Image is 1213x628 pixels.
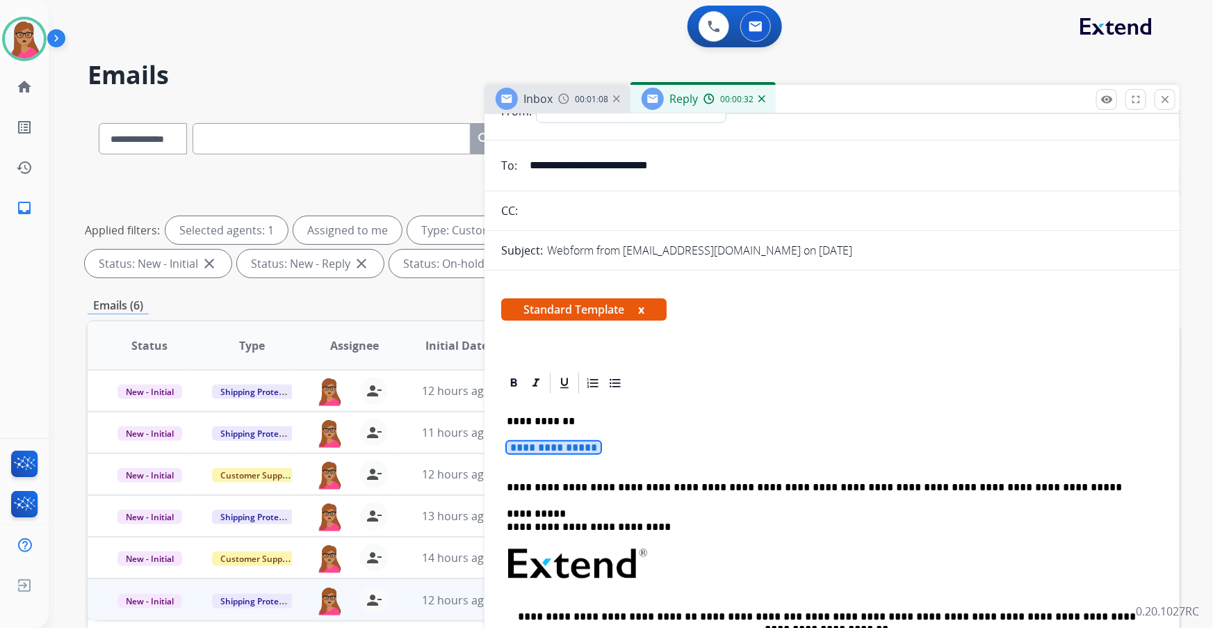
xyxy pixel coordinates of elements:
[720,94,754,105] span: 00:00:32
[212,551,302,566] span: Customer Support
[501,202,518,219] p: CC:
[366,424,382,441] mat-icon: person_remove
[1130,93,1142,106] mat-icon: fullscreen
[212,594,307,609] span: Shipping Protection
[575,94,608,105] span: 00:01:08
[554,373,575,394] div: Underline
[638,301,644,318] button: x
[131,337,168,354] span: Status
[422,467,491,482] span: 12 hours ago
[583,373,603,394] div: Ordered List
[117,468,182,483] span: New - Initial
[501,157,517,174] p: To:
[1136,603,1199,620] p: 0.20.1027RC
[293,216,402,244] div: Assigned to me
[212,468,302,483] span: Customer Support
[422,550,491,565] span: 14 hours ago
[117,551,182,566] span: New - Initial
[605,373,626,394] div: Bullet List
[366,466,382,483] mat-icon: person_remove
[1100,93,1113,106] mat-icon: remove_red_eye
[165,216,288,244] div: Selected agents: 1
[501,242,543,259] p: Subject:
[389,250,570,277] div: Status: On-hold – Internal
[407,216,583,244] div: Type: Customer Support
[366,508,382,524] mat-icon: person_remove
[422,593,491,608] span: 12 hours ago
[316,586,343,615] img: agent-avatar
[422,383,491,398] span: 12 hours ago
[425,337,488,354] span: Initial Date
[316,377,343,406] img: agent-avatar
[237,250,384,277] div: Status: New - Reply
[117,385,182,399] span: New - Initial
[501,298,667,321] span: Standard Template
[16,200,33,216] mat-icon: inbox
[316,544,343,573] img: agent-avatar
[88,61,1180,89] h2: Emails
[669,91,698,106] span: Reply
[366,383,382,399] mat-icon: person_remove
[5,19,44,58] img: avatar
[88,297,149,314] p: Emails (6)
[212,385,307,399] span: Shipping Protection
[330,337,379,354] span: Assignee
[353,255,370,272] mat-icon: close
[422,508,491,524] span: 13 hours ago
[316,460,343,490] img: agent-avatar
[212,426,307,441] span: Shipping Protection
[547,242,852,259] p: Webform from [EMAIL_ADDRESS][DOMAIN_NAME] on [DATE]
[316,502,343,531] img: agent-avatar
[117,426,182,441] span: New - Initial
[366,549,382,566] mat-icon: person_remove
[239,337,265,354] span: Type
[1159,93,1171,106] mat-icon: close
[476,131,493,147] mat-icon: search
[117,510,182,524] span: New - Initial
[212,510,307,524] span: Shipping Protection
[16,159,33,176] mat-icon: history
[503,373,524,394] div: Bold
[523,91,553,106] span: Inbox
[201,255,218,272] mat-icon: close
[16,119,33,136] mat-icon: list_alt
[16,79,33,95] mat-icon: home
[422,425,491,440] span: 11 hours ago
[366,592,382,609] mat-icon: person_remove
[85,222,160,239] p: Applied filters:
[316,419,343,448] img: agent-avatar
[85,250,231,277] div: Status: New - Initial
[526,373,546,394] div: Italic
[117,594,182,609] span: New - Initial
